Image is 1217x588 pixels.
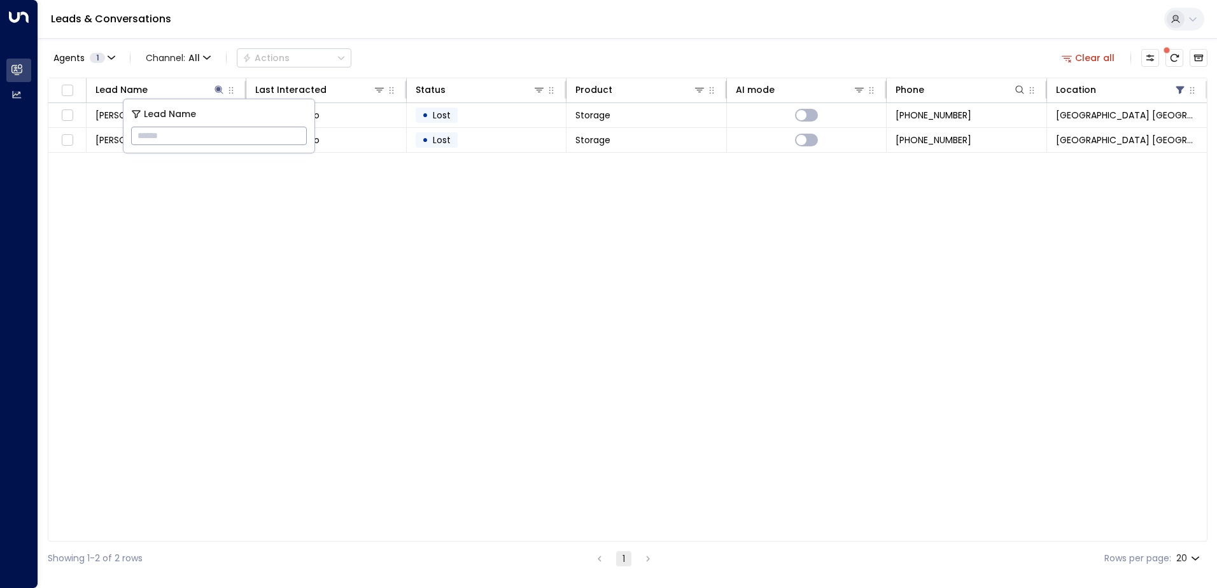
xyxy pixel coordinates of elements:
span: Channel: [141,49,216,67]
a: Leads & Conversations [51,11,171,26]
span: There are new threads available. Refresh the grid to view the latest updates. [1165,49,1183,67]
div: Button group with a nested menu [237,48,351,67]
div: • [422,129,428,151]
span: Robin Doran [95,134,165,146]
div: Location [1056,82,1096,97]
button: Archived Leads [1190,49,1207,67]
button: Customize [1141,49,1159,67]
span: Storage [575,109,610,122]
span: Lead Name [144,107,196,122]
button: Clear all [1057,49,1120,67]
span: Toggle select row [59,108,75,123]
div: AI mode [736,82,866,97]
label: Rows per page: [1104,552,1171,565]
div: Last Interacted [255,82,327,97]
nav: pagination navigation [591,550,656,566]
span: Toggle select row [59,132,75,148]
div: AI mode [736,82,775,97]
span: Storage [575,134,610,146]
span: Toggle select all [59,83,75,99]
div: Lead Name [95,82,225,97]
div: Phone [896,82,1025,97]
div: Showing 1-2 of 2 rows [48,552,143,565]
span: +447395917442 [896,134,971,146]
button: Agents1 [48,49,120,67]
div: Last Interacted [255,82,385,97]
span: Robin Doran [95,109,165,122]
div: Product [575,82,612,97]
button: Actions [237,48,351,67]
div: Lead Name [95,82,148,97]
span: All [188,53,200,63]
span: +447395917442 [896,109,971,122]
span: Space Station Castle Bromwich [1056,134,1198,146]
button: Channel:All [141,49,216,67]
span: Space Station Castle Bromwich [1056,109,1198,122]
div: Product [575,82,705,97]
div: Actions [243,52,290,64]
div: Status [416,82,446,97]
span: 1 [90,53,105,63]
button: page 1 [616,551,631,566]
span: Lost [433,109,451,122]
span: Lost [433,134,451,146]
div: 20 [1176,549,1202,568]
div: Status [416,82,545,97]
div: Phone [896,82,924,97]
span: Agents [53,53,85,62]
div: • [422,104,428,126]
div: Location [1056,82,1186,97]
